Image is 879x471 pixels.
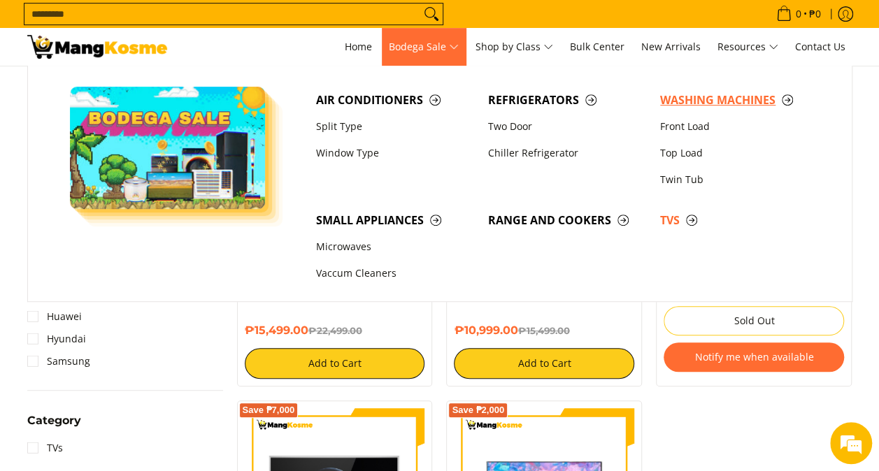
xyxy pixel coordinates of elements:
[316,92,474,109] span: Air Conditioners
[454,324,634,338] h6: ₱10,999.00
[653,113,825,140] a: Front Load
[27,305,82,328] a: Huawei
[309,140,481,166] a: Window Type
[717,38,778,56] span: Resources
[245,348,425,379] button: Add to Cart
[634,28,708,66] a: New Arrivals
[27,350,90,372] a: Samsung
[73,78,235,96] div: Chat with us now
[517,325,569,336] del: ₱15,499.00
[70,87,266,209] img: Bodega Sale
[664,306,844,335] button: Sold Out
[309,234,481,261] a: Microwaves
[476,38,553,56] span: Shop by Class
[27,437,63,459] a: TVs
[243,406,295,414] span: Save ₱7,000
[653,166,825,193] a: Twin Tub
[481,140,653,166] a: Chiller Refrigerator
[309,113,481,140] a: Split Type
[309,207,481,233] a: Small Appliances
[229,7,263,41] div: Minimize live chat window
[710,28,785,66] a: Resources
[794,9,803,19] span: 0
[382,28,466,66] a: Bodega Sale
[454,348,634,379] button: Add to Cart
[481,207,653,233] a: Range and Cookers
[309,261,481,287] a: Vaccum Cleaners
[795,40,845,53] span: Contact Us
[788,28,852,66] a: Contact Us
[7,319,266,368] textarea: Type your message and hit 'Enter'
[245,324,425,338] h6: ₱15,499.00
[389,38,459,56] span: Bodega Sale
[420,3,443,24] button: Search
[309,87,481,113] a: Air Conditioners
[660,92,818,109] span: Washing Machines
[452,406,504,414] span: Save ₱2,000
[469,28,560,66] a: Shop by Class
[653,207,825,233] a: TVs
[345,40,372,53] span: Home
[772,6,825,22] span: •
[27,415,81,426] span: Category
[181,28,852,66] nav: Main Menu
[481,113,653,140] a: Two Door
[641,40,701,53] span: New Arrivals
[807,9,823,19] span: ₱0
[81,145,193,286] span: We're online!
[660,212,818,229] span: TVs
[27,328,86,350] a: Hyundai
[488,212,646,229] span: Range and Cookers
[653,87,825,113] a: Washing Machines
[563,28,631,66] a: Bulk Center
[570,40,624,53] span: Bulk Center
[338,28,379,66] a: Home
[27,415,81,437] summary: Open
[653,140,825,166] a: Top Load
[308,325,362,336] del: ₱22,499.00
[481,87,653,113] a: Refrigerators
[664,342,844,372] button: Notify me when available
[27,35,167,59] img: TVs - Premium Television Brands l Mang Kosme
[316,212,474,229] span: Small Appliances
[488,92,646,109] span: Refrigerators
